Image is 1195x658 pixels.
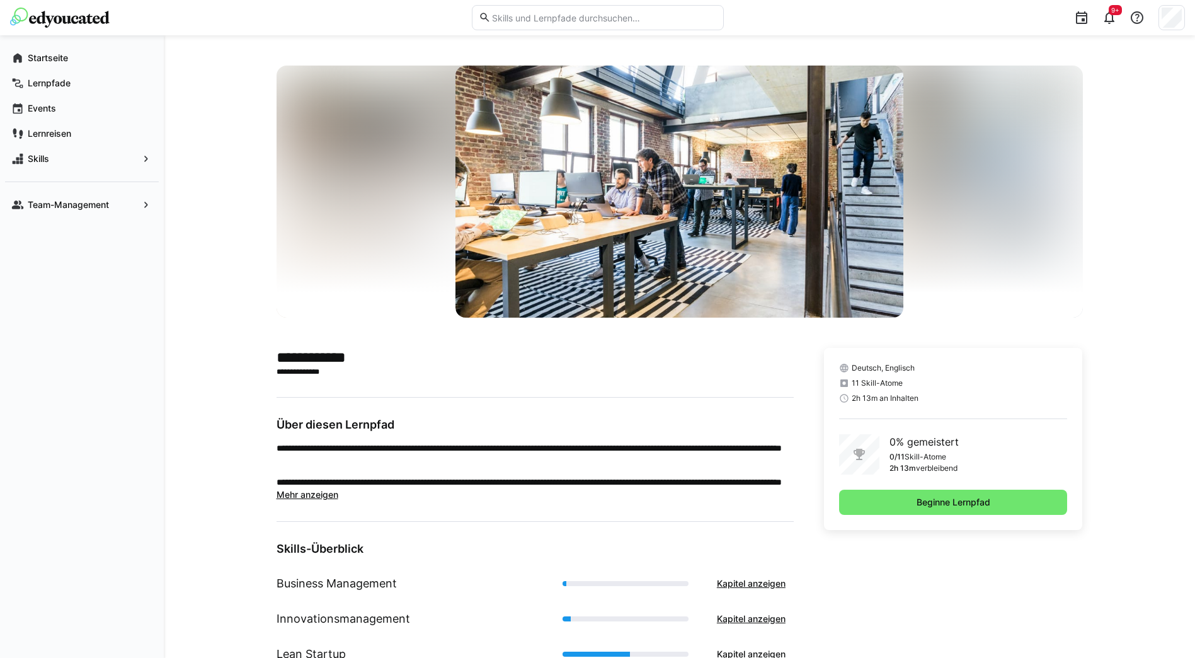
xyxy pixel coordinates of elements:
[889,463,916,473] p: 2h 13m
[709,606,794,632] button: Kapitel anzeigen
[915,496,992,509] span: Beginne Lernpfad
[715,577,787,590] span: Kapitel anzeigen
[1111,6,1119,14] span: 9+
[277,542,794,556] h3: Skills-Überblick
[715,613,787,625] span: Kapitel anzeigen
[709,571,794,596] button: Kapitel anzeigen
[916,463,958,473] p: verbleibend
[277,575,397,592] h1: Business Management
[277,418,794,432] h3: Über diesen Lernpfad
[491,12,716,23] input: Skills und Lernpfade durchsuchen…
[889,434,959,449] p: 0% gemeistert
[277,489,338,500] span: Mehr anzeigen
[277,611,410,627] h1: Innovationsmanagement
[852,363,915,373] span: Deutsch, Englisch
[905,452,946,462] p: Skill-Atome
[852,393,918,403] span: 2h 13m an Inhalten
[839,490,1068,515] button: Beginne Lernpfad
[889,452,905,462] p: 0/11
[852,378,903,388] span: 11 Skill-Atome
